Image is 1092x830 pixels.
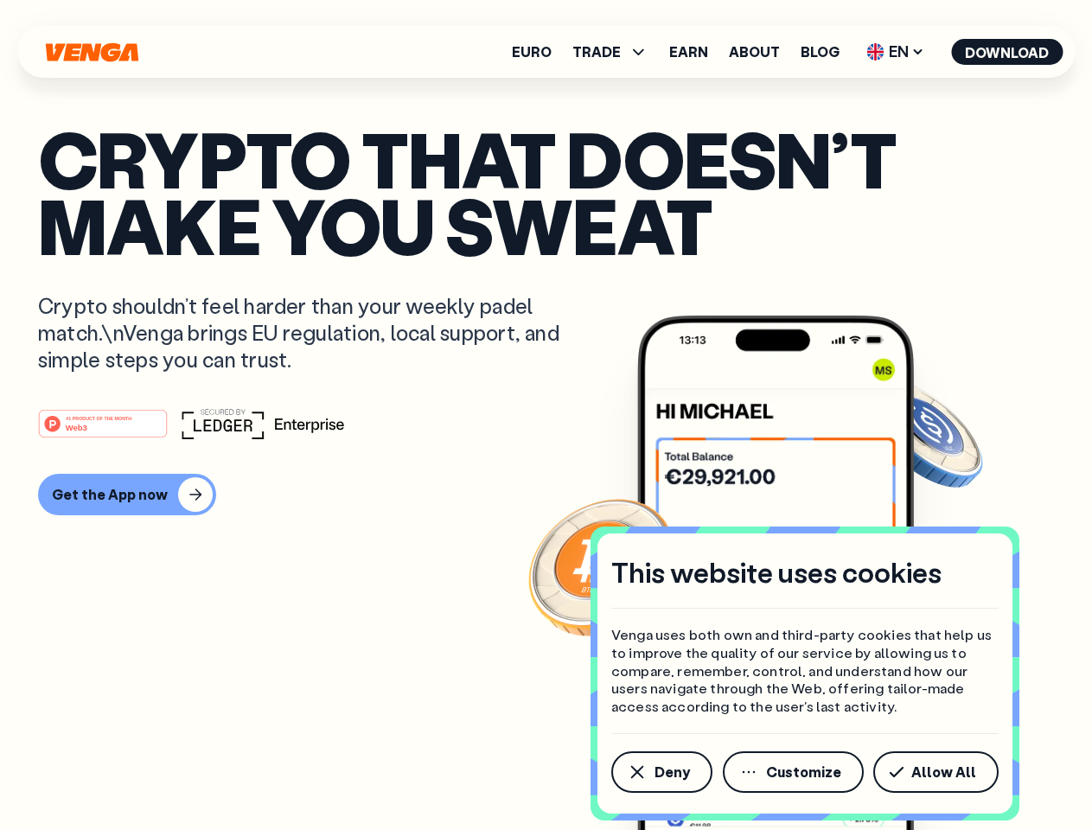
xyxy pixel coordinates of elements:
span: TRADE [572,41,648,62]
span: TRADE [572,45,621,59]
h4: This website uses cookies [611,554,942,591]
svg: Home [43,42,140,62]
img: USDC coin [862,372,987,496]
a: Get the App now [38,474,1054,515]
img: flag-uk [866,43,884,61]
tspan: #1 PRODUCT OF THE MONTH [66,415,131,420]
p: Crypto that doesn’t make you sweat [38,125,1054,258]
span: Deny [655,765,690,779]
button: Allow All [873,751,999,793]
tspan: Web3 [66,422,87,431]
span: Allow All [911,765,976,779]
button: Customize [723,751,864,793]
span: Customize [766,765,841,779]
a: Earn [669,45,708,59]
div: Get the App now [52,486,168,503]
button: Get the App now [38,474,216,515]
span: EN [860,38,930,66]
a: About [729,45,780,59]
p: Crypto shouldn’t feel harder than your weekly padel match.\nVenga brings EU regulation, local sup... [38,292,584,373]
img: Bitcoin [525,488,680,644]
button: Deny [611,751,712,793]
p: Venga uses both own and third-party cookies that help us to improve the quality of our service by... [611,626,999,716]
a: Blog [801,45,840,59]
button: Download [951,39,1063,65]
a: #1 PRODUCT OF THE MONTHWeb3 [38,419,168,442]
a: Euro [512,45,552,59]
